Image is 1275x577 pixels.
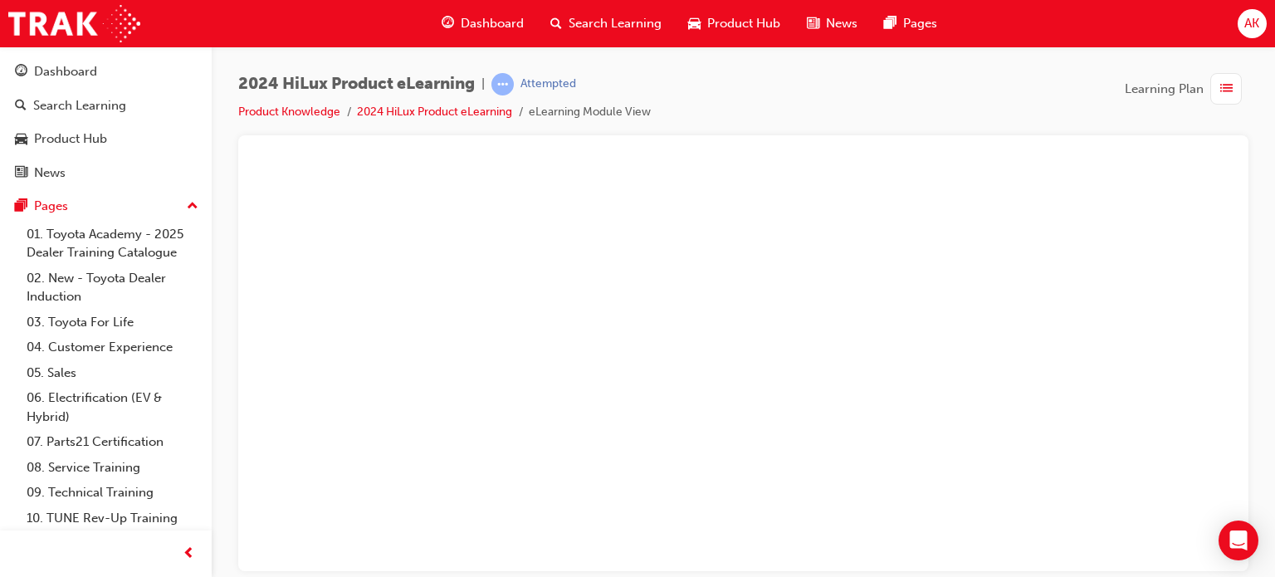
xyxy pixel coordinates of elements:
button: Learning Plan [1125,73,1248,105]
span: Dashboard [461,14,524,33]
div: News [34,164,66,183]
span: Pages [903,14,937,33]
a: guage-iconDashboard [428,7,537,41]
a: search-iconSearch Learning [537,7,675,41]
a: pages-iconPages [871,7,950,41]
a: 07. Parts21 Certification [20,429,205,455]
button: Pages [7,191,205,222]
a: 06. Electrification (EV & Hybrid) [20,385,205,429]
span: Search Learning [569,14,662,33]
span: News [826,14,857,33]
button: AK [1238,9,1267,38]
div: Product Hub [34,130,107,149]
a: 01. Toyota Academy - 2025 Dealer Training Catalogue [20,222,205,266]
a: 2024 HiLux Product eLearning [357,105,512,119]
a: News [7,158,205,188]
a: 04. Customer Experience [20,335,205,360]
img: Trak [8,5,140,42]
span: search-icon [550,13,562,34]
span: guage-icon [442,13,454,34]
span: car-icon [688,13,701,34]
span: news-icon [807,13,819,34]
a: Search Learning [7,90,205,121]
a: car-iconProduct Hub [675,7,794,41]
span: AK [1244,14,1259,33]
span: | [481,75,485,94]
span: news-icon [15,166,27,181]
div: Search Learning [33,96,126,115]
span: up-icon [187,196,198,218]
a: 03. Toyota For Life [20,310,205,335]
a: 10. TUNE Rev-Up Training [20,506,205,531]
a: 05. Sales [20,360,205,386]
span: Learning Plan [1125,80,1204,99]
div: Attempted [520,76,576,92]
a: Product Knowledge [238,105,340,119]
span: Product Hub [707,14,780,33]
button: DashboardSearch LearningProduct HubNews [7,53,205,191]
div: Dashboard [34,62,97,81]
span: learningRecordVerb_ATTEMPT-icon [491,73,514,95]
a: 08. Service Training [20,455,205,481]
span: pages-icon [15,199,27,214]
a: Dashboard [7,56,205,87]
span: pages-icon [884,13,896,34]
div: Open Intercom Messenger [1219,521,1258,560]
div: Pages [34,197,68,216]
span: prev-icon [183,544,195,565]
li: eLearning Module View [529,103,651,122]
span: car-icon [15,132,27,147]
a: Product Hub [7,124,205,154]
a: 09. Technical Training [20,480,205,506]
span: search-icon [15,99,27,114]
a: news-iconNews [794,7,871,41]
a: 02. New - Toyota Dealer Induction [20,266,205,310]
span: list-icon [1220,79,1233,100]
span: 2024 HiLux Product eLearning [238,75,475,94]
span: guage-icon [15,65,27,80]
